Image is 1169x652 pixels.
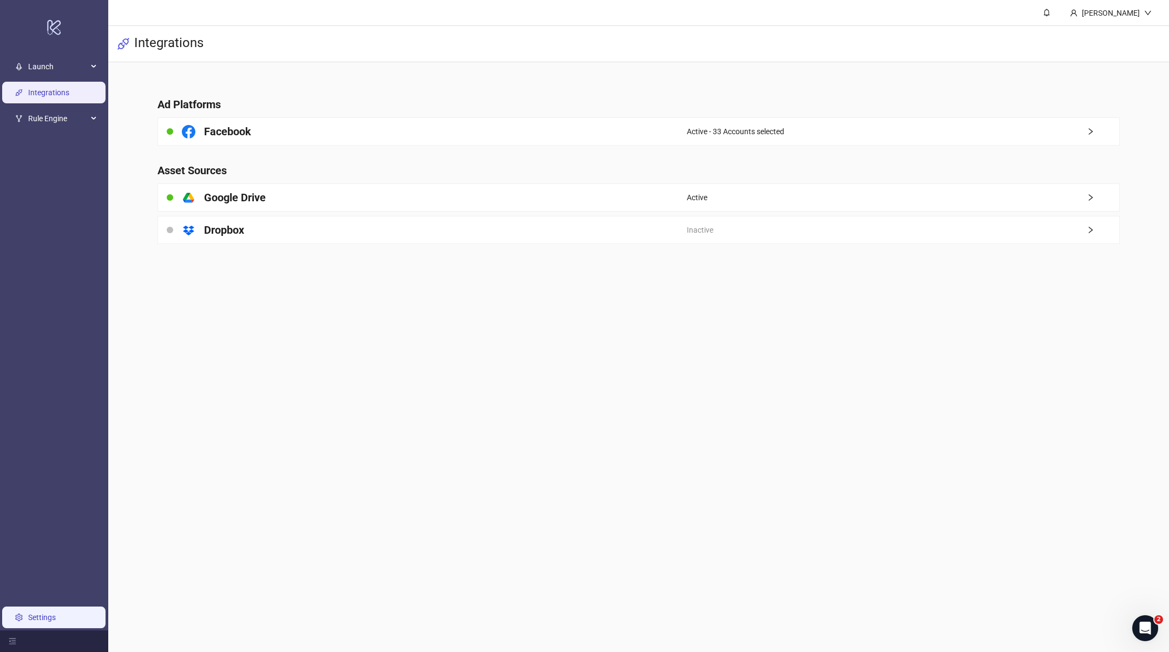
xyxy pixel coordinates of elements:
[9,637,16,645] span: menu-fold
[1070,9,1078,17] span: user
[1043,9,1050,16] span: bell
[204,124,251,139] h4: Facebook
[204,222,244,238] h4: Dropbox
[1078,7,1144,19] div: [PERSON_NAME]
[157,183,1119,212] a: Google DriveActiveright
[1087,194,1119,201] span: right
[1132,615,1158,641] iframe: Intercom live chat
[1154,615,1163,624] span: 2
[28,613,56,622] a: Settings
[687,192,707,203] span: Active
[1144,9,1152,17] span: down
[15,63,23,70] span: rocket
[687,224,713,236] span: Inactive
[687,126,784,137] span: Active - 33 Accounts selected
[117,37,130,50] span: api
[15,115,23,122] span: fork
[1087,128,1119,135] span: right
[134,35,203,53] h3: Integrations
[157,163,1119,178] h4: Asset Sources
[157,97,1119,112] h4: Ad Platforms
[28,108,88,129] span: Rule Engine
[204,190,266,205] h4: Google Drive
[157,117,1119,146] a: FacebookActive - 33 Accounts selectedright
[157,216,1119,244] a: DropboxInactiveright
[1087,226,1119,234] span: right
[28,88,69,97] a: Integrations
[28,56,88,77] span: Launch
